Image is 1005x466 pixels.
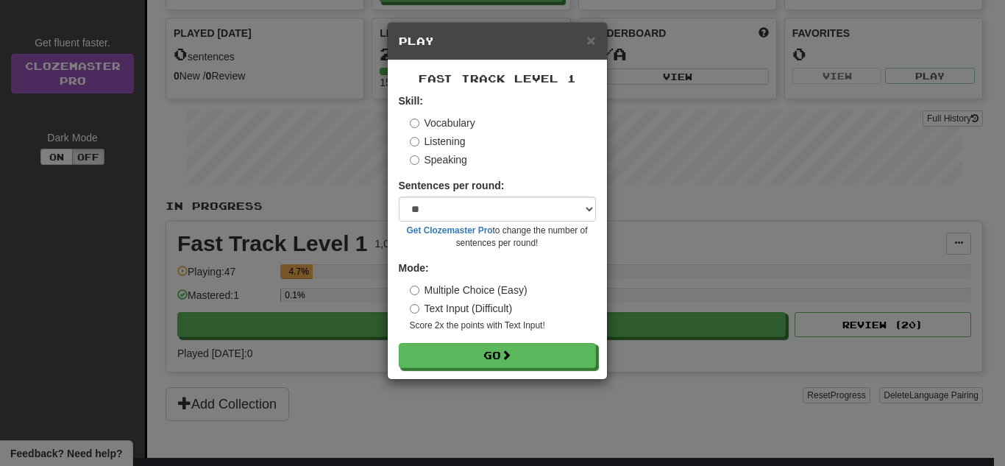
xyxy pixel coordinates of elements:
[586,32,595,48] button: Close
[410,134,466,149] label: Listening
[410,152,467,167] label: Speaking
[410,116,475,130] label: Vocabulary
[399,343,596,368] button: Go
[410,155,419,165] input: Speaking
[399,262,429,274] strong: Mode:
[586,32,595,49] span: ×
[410,137,419,146] input: Listening
[410,119,419,128] input: Vocabulary
[399,34,596,49] h5: Play
[399,178,505,193] label: Sentences per round:
[410,301,513,316] label: Text Input (Difficult)
[410,286,419,295] input: Multiple Choice (Easy)
[410,304,419,314] input: Text Input (Difficult)
[407,225,493,236] a: Get Clozemaster Pro
[419,72,576,85] span: Fast Track Level 1
[410,320,596,332] small: Score 2x the points with Text Input !
[399,225,596,250] small: to change the number of sentences per round!
[410,283,528,297] label: Multiple Choice (Easy)
[399,95,423,107] strong: Skill:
